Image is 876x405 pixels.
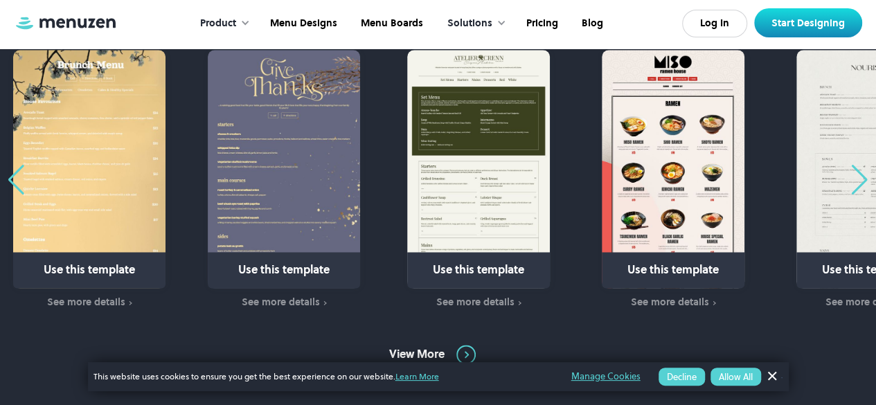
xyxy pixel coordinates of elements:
button: Allow All [710,368,761,386]
a: See more details [597,295,749,310]
div: 7 / 31 [13,50,180,309]
a: Menu Boards [348,2,433,45]
a: Pricing [513,2,569,45]
a: See more details [208,295,360,310]
a: Use this template [602,50,744,288]
a: Menu Designs [257,2,348,45]
div: See more details [242,296,320,307]
div: Solutions [433,2,513,45]
div: 10 / 31 [597,50,764,309]
span: This website uses cookies to ensure you get the best experience on our website. [93,370,552,383]
a: View More [389,345,488,364]
a: See more details [402,295,555,310]
div: See more details [436,296,515,307]
div: Next slide [850,165,869,195]
div: Product [186,2,257,45]
a: Start Designing [754,8,862,37]
div: 9 / 31 [402,50,569,309]
div: Product [200,16,236,31]
a: Blog [569,2,614,45]
a: Use this template [208,50,360,288]
a: Manage Cookies [571,369,641,384]
div: See more details [631,296,709,307]
a: Learn More [395,370,439,382]
div: 8 / 31 [208,50,375,309]
div: View More [389,347,445,362]
div: Previous slide [7,165,26,195]
div: Solutions [447,16,492,31]
button: Decline [659,368,705,386]
a: Use this template [407,50,550,288]
a: Dismiss Banner [761,366,782,387]
div: See more details [47,296,125,307]
a: Use this template [13,50,166,288]
a: See more details [13,295,166,310]
a: Log In [682,10,747,37]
